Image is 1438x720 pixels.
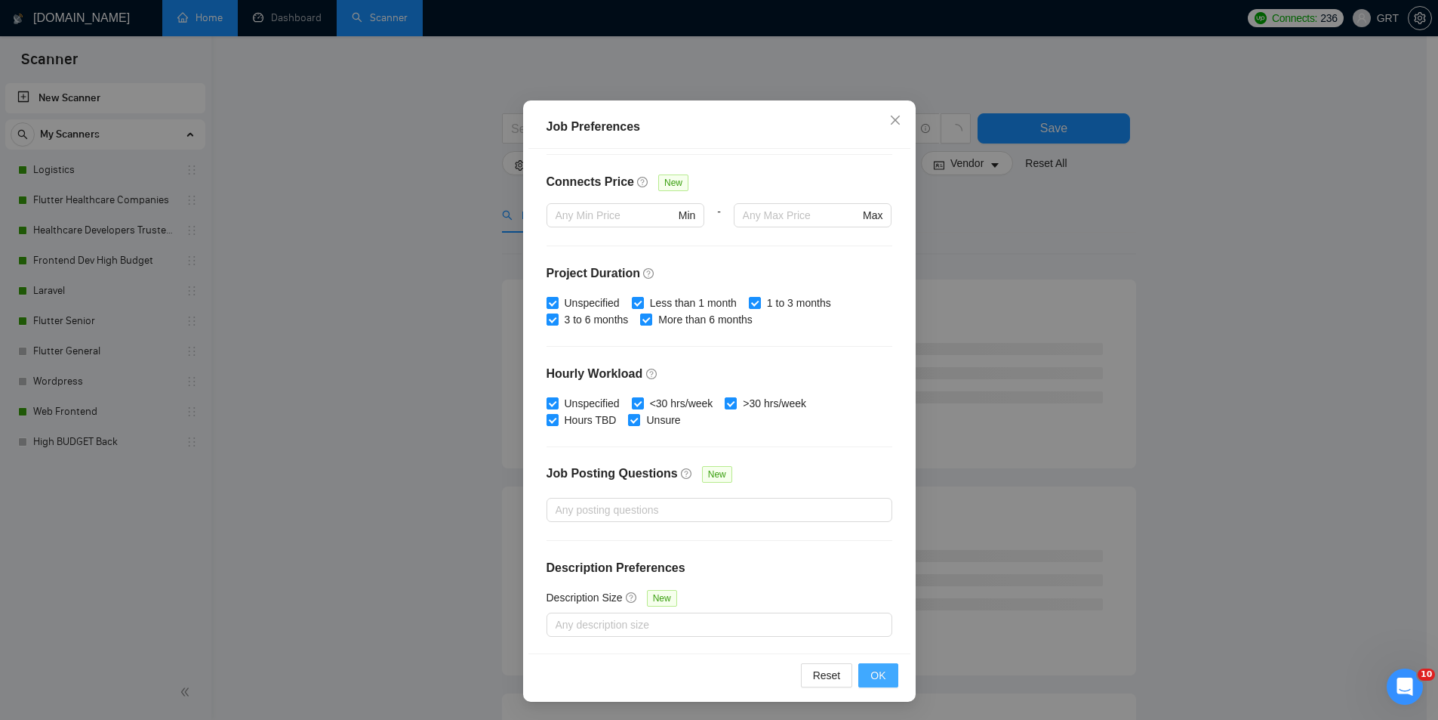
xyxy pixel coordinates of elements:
[813,667,841,684] span: Reset
[858,663,898,688] button: OK
[761,295,837,311] span: 1 to 3 months
[737,395,812,412] span: >30 hrs/week
[556,207,676,224] input: Any Min Price
[704,203,733,246] div: -
[863,207,882,224] span: Max
[644,395,719,412] span: <30 hrs/week
[559,395,626,412] span: Unspecified
[559,311,635,328] span: 3 to 6 months
[743,207,860,224] input: Any Max Price
[652,311,759,328] span: More than 6 months
[875,100,916,141] button: Close
[626,592,638,604] span: question-circle
[681,468,693,480] span: question-circle
[647,590,677,607] span: New
[801,663,853,688] button: Reset
[637,176,649,188] span: question-circle
[547,559,892,577] h4: Description Preferences
[679,207,696,224] span: Min
[559,295,626,311] span: Unspecified
[547,264,892,283] h4: Project Duration
[1387,669,1423,705] iframe: Intercom live chat
[870,667,885,684] span: OK
[547,173,634,191] h4: Connects Price
[547,365,892,383] h4: Hourly Workload
[702,466,732,483] span: New
[559,412,623,428] span: Hours TBD
[1418,669,1435,681] span: 10
[646,368,658,380] span: question-circle
[643,267,655,280] span: question-circle
[547,465,678,483] h4: Job Posting Questions
[644,295,743,311] span: Less than 1 month
[640,412,686,428] span: Unsure
[547,589,623,606] h5: Description Size
[547,118,892,136] div: Job Preferences
[889,114,901,126] span: close
[658,175,688,191] span: New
